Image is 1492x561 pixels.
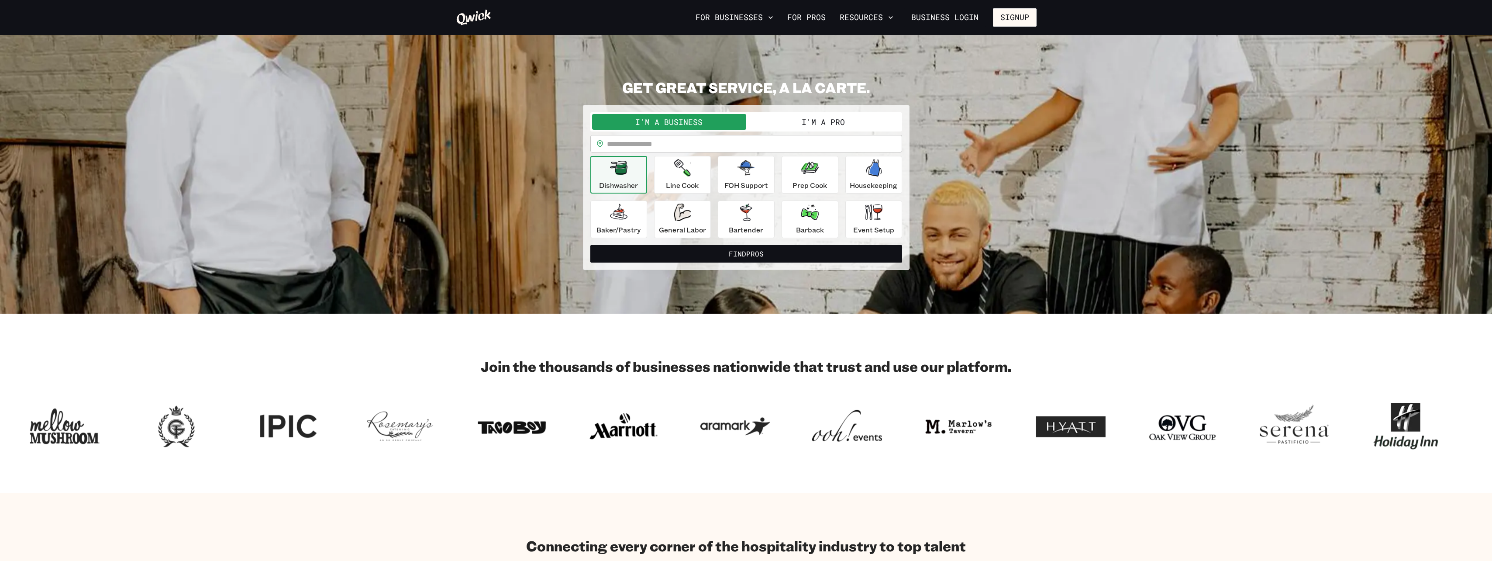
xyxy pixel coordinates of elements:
p: Line Cook [666,180,699,190]
button: I'm a Pro [746,114,900,130]
button: Signup [993,8,1037,27]
img: Logo for Marlow's Tavern [924,403,994,450]
button: Line Cook [654,156,711,194]
button: Bartender [718,201,775,238]
img: Logo for ooh events [812,403,882,450]
button: Barback [782,201,838,238]
h2: Join the thousands of businesses nationwide that trust and use our platform. [456,357,1037,375]
img: Logo for Oak View Group [1147,403,1217,450]
p: Event Setup [853,225,894,235]
img: Logo for Marriott [589,403,658,450]
button: FindPros [590,245,902,263]
a: Business Login [904,8,986,27]
p: Dishwasher [599,180,638,190]
p: Prep Cook [793,180,827,190]
p: Baker/Pastry [596,225,641,235]
a: For Pros [784,10,829,25]
p: General Labor [659,225,706,235]
button: Resources [836,10,897,25]
button: For Businesses [692,10,777,25]
img: Logo for Georgian Terrace [141,403,211,450]
img: Logo for Mellow Mushroom [30,403,100,450]
h2: GET GREAT SERVICE, A LA CARTE. [583,79,910,96]
button: General Labor [654,201,711,238]
button: Dishwasher [590,156,647,194]
h2: Connecting every corner of the hospitality industry to top talent [526,537,966,554]
button: FOH Support [718,156,775,194]
img: Logo for Taco Boy [477,403,547,450]
img: Logo for Rosemary's Catering [365,403,435,450]
img: Logo for Holiday Inn [1371,403,1441,450]
img: Logo for Aramark [700,403,770,450]
p: Housekeeping [850,180,897,190]
p: Barback [796,225,824,235]
button: Prep Cook [782,156,838,194]
button: Event Setup [845,201,902,238]
p: FOH Support [724,180,768,190]
img: Logo for Hotel Hyatt [1036,403,1106,450]
button: I'm a Business [592,114,746,130]
p: Bartender [729,225,763,235]
button: Housekeeping [845,156,902,194]
img: Logo for IPIC [253,403,323,450]
img: Logo for Serena Pastificio [1259,403,1329,450]
button: Baker/Pastry [590,201,647,238]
